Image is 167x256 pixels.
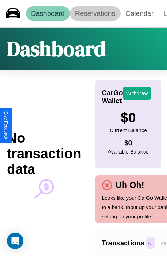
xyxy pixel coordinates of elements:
[3,111,8,139] div: Give Feedback
[109,110,147,126] h3: $ 0
[121,6,159,21] a: Calendar
[123,87,152,100] button: Withdraw
[108,139,149,147] h4: $ 0
[102,89,123,105] h4: CarGo Wallet
[146,237,155,249] p: All
[7,35,106,63] h1: Dashboard
[7,233,23,249] div: Open Intercom Messenger
[102,239,144,247] h4: Transactions
[26,6,70,21] a: Dashboard
[7,130,81,177] h2: No transaction data
[109,126,147,135] p: Current Balance
[112,180,148,190] h4: Uh Oh!
[108,147,149,156] p: Available Balance
[70,6,121,21] a: Reservations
